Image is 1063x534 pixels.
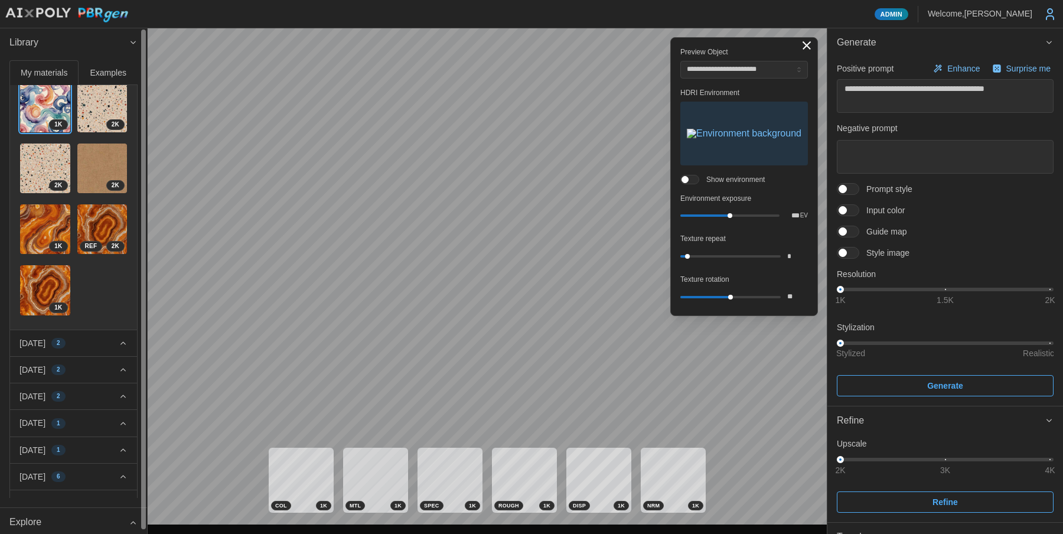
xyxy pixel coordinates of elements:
[19,265,71,316] a: nAM4n1FnC1mh7KACzdR11K
[859,183,912,195] span: Prompt style
[827,28,1063,57] button: Generate
[350,502,361,510] span: MTL
[10,437,137,463] button: [DATE]1
[680,88,808,98] p: HDRI Environment
[57,445,60,455] span: 1
[275,502,287,510] span: COL
[827,435,1063,522] div: Refine
[112,242,119,251] span: 2 K
[19,417,45,429] p: [DATE]
[19,444,45,456] p: [DATE]
[77,204,128,255] img: LZomj9hEWIQefUC9Z229
[19,471,45,483] p: [DATE]
[19,364,45,376] p: [DATE]
[10,79,137,329] div: [DATE]7
[680,234,808,244] p: Texture repeat
[989,60,1054,77] button: Surprise me
[837,413,1045,428] div: Refine
[5,7,129,23] img: AIxPoly PBRgen
[85,242,97,251] span: REF
[10,383,137,409] button: [DATE]2
[543,502,550,510] span: 1 K
[680,102,808,165] button: Environment background
[469,502,476,510] span: 1 K
[827,57,1063,406] div: Generate
[19,497,45,509] p: [DATE]
[928,8,1032,19] p: Welcome, [PERSON_NAME]
[837,63,894,74] p: Positive prompt
[881,9,902,19] span: Admin
[77,82,128,133] a: nWSciTi48TJZpSp7xWyI2K
[1006,63,1053,74] p: Surprise me
[320,502,327,510] span: 1 K
[10,464,137,490] button: [DATE]6
[827,406,1063,435] button: Refine
[680,194,808,204] p: Environment exposure
[10,410,137,436] button: [DATE]1
[498,502,519,510] span: ROUGH
[90,69,126,77] span: Examples
[77,82,128,132] img: nWSciTi48TJZpSp7xWyI
[859,226,907,237] span: Guide map
[19,337,45,349] p: [DATE]
[859,204,905,216] span: Input color
[77,204,128,255] a: LZomj9hEWIQefUC9Z2292KREF
[19,143,71,194] a: UBtNcLFOmRtyCE1T87UN2K
[927,376,963,396] span: Generate
[54,242,62,251] span: 1 K
[19,390,45,402] p: [DATE]
[680,275,808,285] p: Texture rotation
[837,491,1054,513] button: Refine
[20,144,70,194] img: UBtNcLFOmRtyCE1T87UN
[77,143,128,194] a: NrkAu4WnYqY5XgcAvcHQ2K
[837,438,1054,450] p: Upscale
[687,129,801,138] img: Environment background
[112,120,119,129] span: 2 K
[930,60,983,77] button: Enhance
[680,47,808,57] p: Preview Object
[20,82,70,132] img: XTcRPhJZW24R51XOlMC7
[837,122,1054,134] p: Negative prompt
[10,490,137,516] button: [DATE]1
[932,492,958,512] span: Refine
[837,375,1054,396] button: Generate
[424,502,439,510] span: SPEC
[10,357,137,383] button: [DATE]2
[699,175,765,184] span: Show environment
[10,330,137,356] button: [DATE]2
[947,63,982,74] p: Enhance
[54,181,62,190] span: 2 K
[573,502,586,510] span: DISP
[618,502,625,510] span: 1 K
[837,321,1054,333] p: Stylization
[57,338,60,348] span: 2
[20,204,70,255] img: TnDsxsIUy7RVExPz246n
[112,181,119,190] span: 2 K
[77,144,128,194] img: NrkAu4WnYqY5XgcAvcHQ
[57,392,60,401] span: 2
[54,303,62,312] span: 1 K
[19,82,71,133] a: XTcRPhJZW24R51XOlMC71K
[800,213,808,219] p: EV
[798,37,815,54] button: Toggle viewport controls
[837,268,1054,280] p: Resolution
[692,502,699,510] span: 1 K
[394,502,402,510] span: 1 K
[19,204,71,255] a: TnDsxsIUy7RVExPz246n1K
[21,67,67,79] p: My materials
[20,265,70,315] img: nAM4n1FnC1mh7KACzdR1
[57,365,60,375] span: 2
[57,472,60,481] span: 6
[57,419,60,428] span: 1
[9,28,129,57] span: Library
[859,247,909,259] span: Style image
[837,28,1045,57] span: Generate
[54,120,62,129] span: 1 K
[647,502,660,510] span: NRM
